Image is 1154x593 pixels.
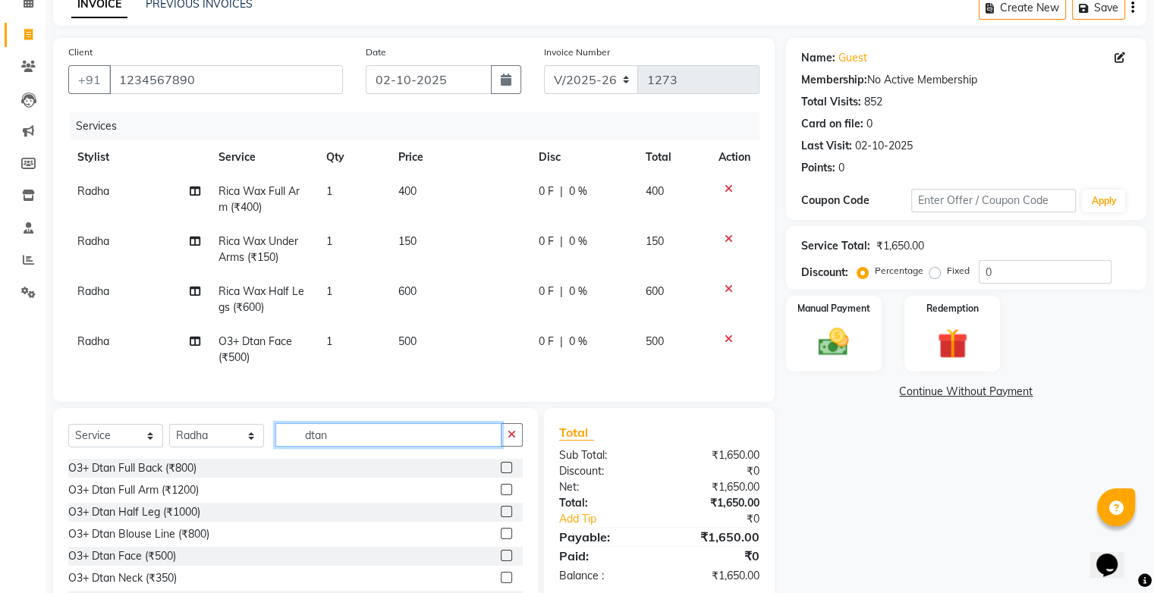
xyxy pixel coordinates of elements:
[326,284,332,298] span: 1
[1090,532,1139,578] iframe: chat widget
[864,94,882,110] div: 852
[801,94,861,110] div: Total Visits:
[68,526,209,542] div: O3+ Dtan Blouse Line (₹800)
[544,45,610,59] label: Invoice Number
[389,140,530,174] th: Price
[68,570,177,586] div: O3+ Dtan Neck (₹350)
[866,116,873,132] div: 0
[646,284,664,298] span: 600
[326,234,332,248] span: 1
[659,568,771,584] div: ₹1,650.00
[801,72,1131,88] div: No Active Membership
[548,511,678,527] a: Add Tip
[548,447,659,463] div: Sub Total:
[68,460,197,476] div: O3+ Dtan Full Back (₹800)
[275,423,502,447] input: Search or Scan
[659,463,771,479] div: ₹0
[569,284,587,300] span: 0 %
[659,547,771,565] div: ₹0
[801,193,911,209] div: Coupon Code
[68,140,209,174] th: Stylist
[875,264,923,278] label: Percentage
[947,264,970,278] label: Fixed
[569,334,587,350] span: 0 %
[548,479,659,495] div: Net:
[560,334,563,350] span: |
[659,528,771,546] div: ₹1,650.00
[398,234,417,248] span: 150
[838,160,844,176] div: 0
[366,45,386,59] label: Date
[539,284,554,300] span: 0 F
[539,184,554,199] span: 0 F
[219,284,304,314] span: Rica Wax Half Legs (₹600)
[659,479,771,495] div: ₹1,650.00
[398,334,417,348] span: 500
[109,65,343,94] input: Search by Name/Mobile/Email/Code
[530,140,637,174] th: Disc
[809,325,858,359] img: _cash.svg
[559,425,594,441] span: Total
[326,334,332,348] span: 1
[569,234,587,249] span: 0 %
[548,568,659,584] div: Balance :
[398,184,417,198] span: 400
[646,334,664,348] span: 500
[70,112,771,140] div: Services
[678,511,770,527] div: ₹0
[326,184,332,198] span: 1
[709,140,759,174] th: Action
[539,334,554,350] span: 0 F
[801,238,870,254] div: Service Total:
[209,140,317,174] th: Service
[317,140,389,174] th: Qty
[68,504,200,520] div: O3+ Dtan Half Leg (₹1000)
[911,189,1077,212] input: Enter Offer / Coupon Code
[219,334,292,364] span: O3+ Dtan Face (₹500)
[77,184,109,198] span: Radha
[77,284,109,298] span: Radha
[548,495,659,511] div: Total:
[926,302,979,315] label: Redemption
[659,447,771,463] div: ₹1,650.00
[789,384,1143,400] a: Continue Without Payment
[68,548,176,564] div: O3+ Dtan Face (₹500)
[801,160,835,176] div: Points:
[560,184,563,199] span: |
[928,325,977,362] img: _gift.svg
[637,140,709,174] th: Total
[548,547,659,565] div: Paid:
[646,234,664,248] span: 150
[548,528,659,546] div: Payable:
[1082,190,1125,212] button: Apply
[797,302,870,315] label: Manual Payment
[659,495,771,511] div: ₹1,650.00
[219,234,298,264] span: Rica Wax Under Arms (₹150)
[539,234,554,249] span: 0 F
[560,234,563,249] span: |
[77,334,109,348] span: Radha
[801,265,848,281] div: Discount:
[876,238,924,254] div: ₹1,650.00
[560,284,563,300] span: |
[219,184,300,214] span: Rica Wax Full Arm (₹400)
[68,45,93,59] label: Client
[68,482,199,498] div: O3+ Dtan Full Arm (₹1200)
[398,284,417,298] span: 600
[838,50,867,66] a: Guest
[801,72,867,88] div: Membership:
[801,138,852,154] div: Last Visit:
[646,184,664,198] span: 400
[68,65,111,94] button: +91
[801,50,835,66] div: Name:
[548,463,659,479] div: Discount:
[569,184,587,199] span: 0 %
[801,116,863,132] div: Card on file:
[855,138,913,154] div: 02-10-2025
[77,234,109,248] span: Radha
